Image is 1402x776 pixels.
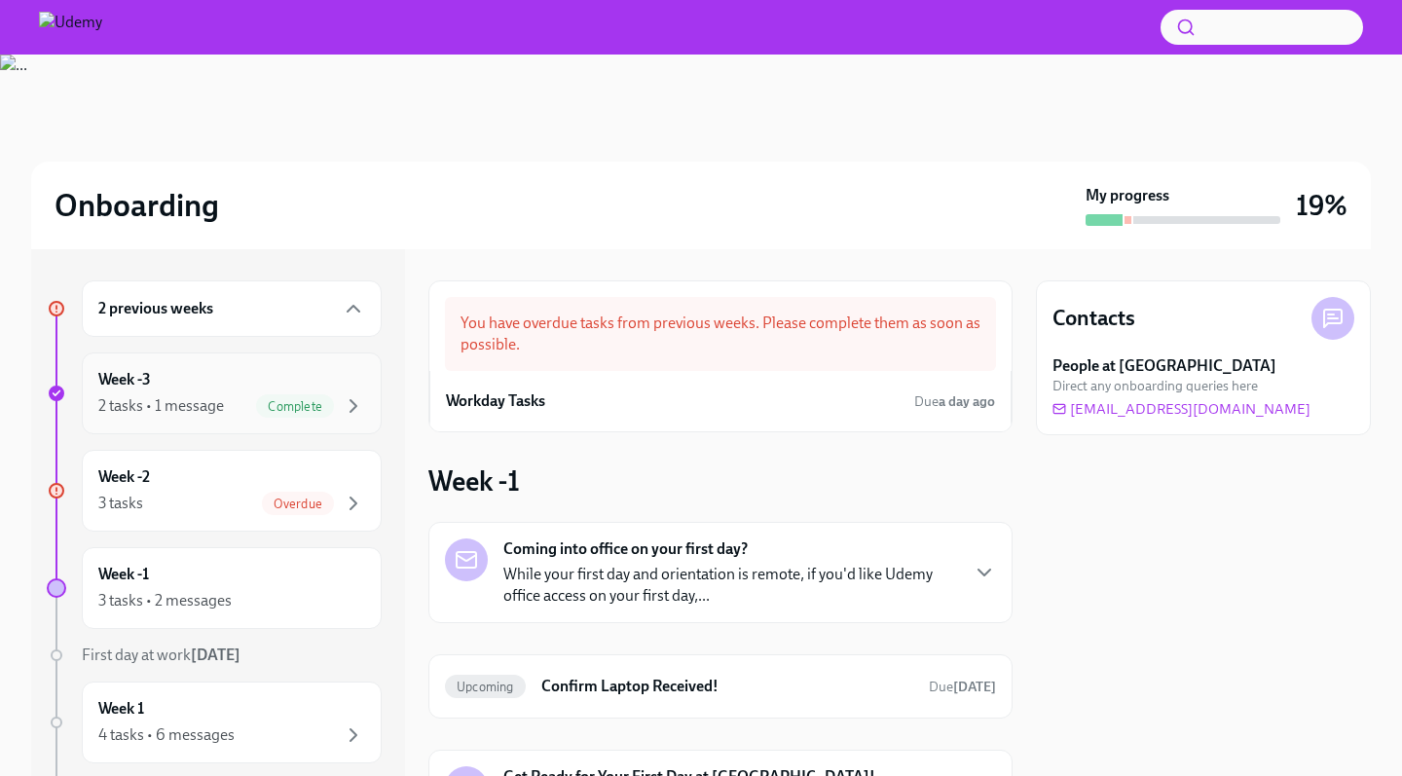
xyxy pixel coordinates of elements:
div: 4 tasks • 6 messages [98,724,235,746]
span: Due [929,679,996,695]
a: Workday TasksDuea day ago [446,387,995,416]
h6: Workday Tasks [446,390,545,412]
h6: Week -1 [98,564,149,585]
h6: Confirm Laptop Received! [541,676,913,697]
span: August 18th, 2025 08:00 [914,392,995,411]
a: UpcomingConfirm Laptop Received!Due[DATE] [445,671,996,702]
h4: Contacts [1052,304,1135,333]
span: August 23rd, 2025 20:00 [929,678,996,696]
strong: My progress [1086,185,1169,206]
a: [EMAIL_ADDRESS][DOMAIN_NAME] [1052,399,1310,419]
h6: Week -3 [98,369,151,390]
span: Overdue [262,497,334,511]
div: 3 tasks [98,493,143,514]
strong: Coming into office on your first day? [503,538,748,560]
strong: a day ago [939,393,995,410]
div: 3 tasks • 2 messages [98,590,232,611]
div: You have overdue tasks from previous weeks. Please complete them as soon as possible. [445,297,996,371]
strong: [DATE] [953,679,996,695]
strong: People at [GEOGRAPHIC_DATA] [1052,355,1276,377]
h6: Week 1 [98,698,144,720]
div: 2 tasks • 1 message [98,395,224,417]
img: Udemy [39,12,102,43]
a: Week -32 tasks • 1 messageComplete [47,352,382,434]
span: First day at work [82,646,240,664]
span: Upcoming [445,680,526,694]
h3: 19% [1296,188,1347,223]
span: Direct any onboarding queries here [1052,377,1258,395]
h2: Onboarding [55,186,219,225]
h3: Week -1 [428,463,520,499]
a: Week -23 tasksOverdue [47,450,382,532]
strong: [DATE] [191,646,240,664]
h6: Week -2 [98,466,150,488]
span: Due [914,393,995,410]
a: Week 14 tasks • 6 messages [47,682,382,763]
a: Week -13 tasks • 2 messages [47,547,382,629]
span: Complete [256,399,334,414]
a: First day at work[DATE] [47,645,382,666]
h6: 2 previous weeks [98,298,213,319]
p: While your first day and orientation is remote, if you'd like Udemy office access on your first d... [503,564,957,607]
div: 2 previous weeks [82,280,382,337]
